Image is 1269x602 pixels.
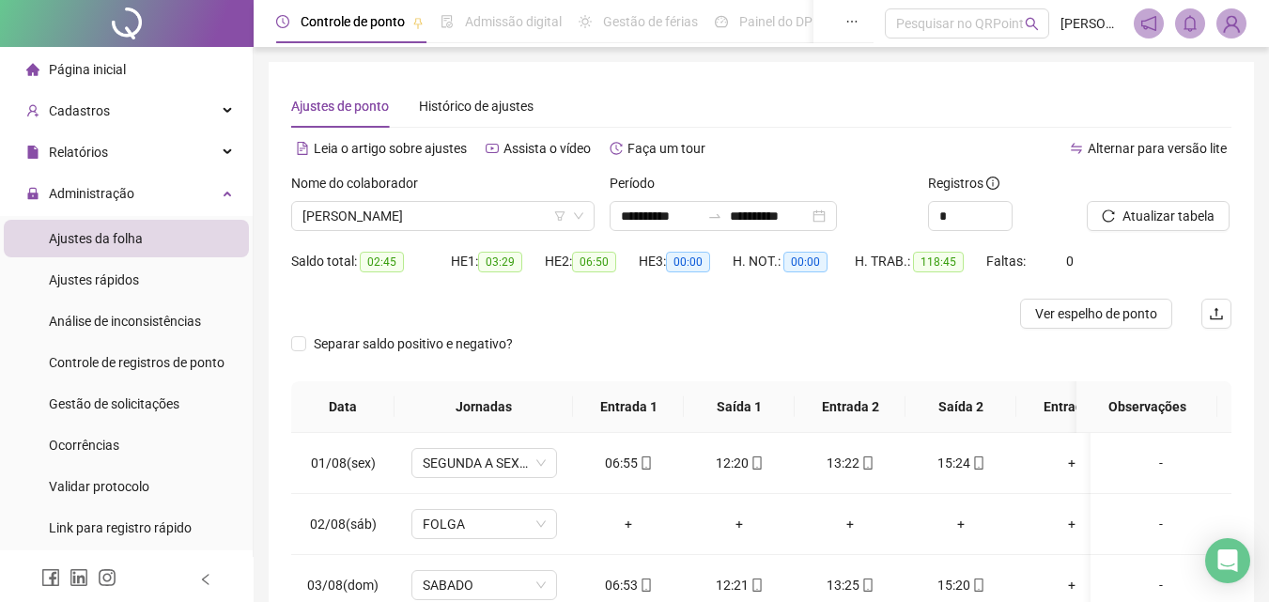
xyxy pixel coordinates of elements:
[845,15,859,28] span: ellipsis
[573,210,584,222] span: down
[639,251,733,272] div: HE 3:
[307,578,379,593] span: 03/08(dom)
[1106,514,1216,534] div: -
[810,514,890,534] div: +
[451,251,545,272] div: HE 1:
[306,333,520,354] span: Separar saldo positivo e negativo?
[707,208,722,224] span: to
[291,173,430,193] label: Nome do colaborador
[627,141,705,156] span: Faça um tour
[859,579,874,592] span: mobile
[913,252,964,272] span: 118:45
[49,396,179,411] span: Gestão de solicitações
[70,568,88,587] span: linkedin
[986,177,999,190] span: info-circle
[1066,254,1074,269] span: 0
[733,251,855,272] div: H. NOT.:
[26,146,39,159] span: file
[49,272,139,287] span: Ajustes rápidos
[1016,381,1127,433] th: Entrada 3
[986,254,1029,269] span: Faltas:
[1031,514,1112,534] div: +
[503,141,591,156] span: Assista o vídeo
[1209,306,1224,321] span: upload
[49,355,224,370] span: Controle de registros de ponto
[588,575,669,595] div: 06:53
[1031,575,1112,595] div: +
[199,573,212,586] span: left
[301,14,405,29] span: Controle de ponto
[573,381,684,433] th: Entrada 1
[310,517,377,532] span: 02/08(sáb)
[739,14,812,29] span: Painel do DP
[855,251,986,272] div: H. TRAB.:
[49,438,119,453] span: Ocorrências
[810,575,890,595] div: 13:25
[49,145,108,160] span: Relatórios
[423,449,546,477] span: SEGUNDA A SEXTA
[928,173,999,193] span: Registros
[1070,142,1083,155] span: swap
[1091,396,1202,417] span: Observações
[1060,13,1122,34] span: [PERSON_NAME]
[49,62,126,77] span: Página inicial
[783,252,828,272] span: 00:00
[478,252,522,272] span: 03:29
[1087,201,1230,231] button: Atualizar tabela
[579,15,592,28] span: sun
[707,208,722,224] span: swap-right
[465,14,562,29] span: Admissão digital
[26,187,39,200] span: lock
[921,453,1001,473] div: 15:24
[1217,9,1246,38] img: 36157
[296,142,309,155] span: file-text
[545,251,639,272] div: HE 2:
[1076,381,1217,433] th: Observações
[49,314,201,329] span: Análise de inconsistências
[49,103,110,118] span: Cadastros
[314,141,467,156] span: Leia o artigo sobre ajustes
[810,453,890,473] div: 13:22
[588,453,669,473] div: 06:55
[970,579,985,592] span: mobile
[1020,299,1172,329] button: Ver espelho de ponto
[1025,17,1039,31] span: search
[610,142,623,155] span: history
[41,568,60,587] span: facebook
[905,381,1016,433] th: Saída 2
[360,252,404,272] span: 02:45
[49,231,143,246] span: Ajustes da folha
[441,15,454,28] span: file-done
[1182,15,1199,32] span: bell
[412,17,424,28] span: pushpin
[610,173,667,193] label: Período
[49,186,134,201] span: Administração
[423,571,546,599] span: SABADO
[684,381,795,433] th: Saída 1
[1106,575,1216,595] div: -
[638,456,653,470] span: mobile
[1102,209,1115,223] span: reload
[1106,453,1216,473] div: -
[423,510,546,538] span: FOLGA
[302,202,583,230] span: LARA CARLA VIEIRA DOS SANTOS
[588,514,669,534] div: +
[749,456,764,470] span: mobile
[921,514,1001,534] div: +
[1140,15,1157,32] span: notification
[486,142,499,155] span: youtube
[49,520,192,535] span: Link para registro rápido
[1031,453,1112,473] div: +
[970,456,985,470] span: mobile
[311,455,376,471] span: 01/08(sex)
[291,251,451,272] div: Saldo total:
[603,14,698,29] span: Gestão de férias
[666,252,710,272] span: 00:00
[1205,538,1250,583] div: Open Intercom Messenger
[1088,141,1227,156] span: Alternar para versão lite
[26,63,39,76] span: home
[699,575,780,595] div: 12:21
[921,575,1001,595] div: 15:20
[1122,206,1215,226] span: Atualizar tabela
[859,456,874,470] span: mobile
